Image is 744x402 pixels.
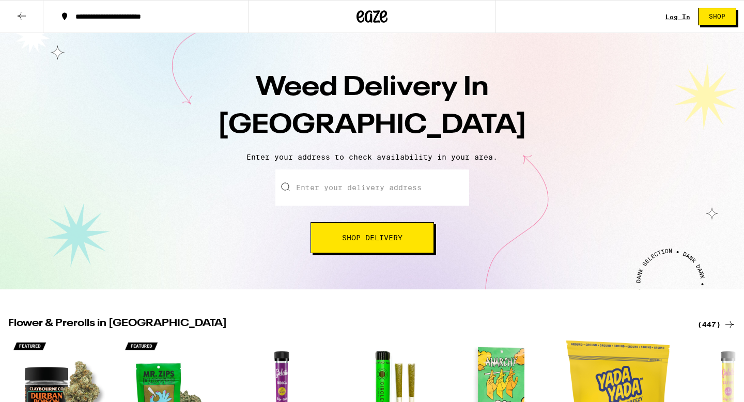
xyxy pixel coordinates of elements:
a: (447) [698,318,736,331]
span: Shop Delivery [342,234,402,241]
button: Shop [698,8,736,25]
h2: Flower & Prerolls in [GEOGRAPHIC_DATA] [8,318,685,331]
h1: Weed Delivery In [191,69,553,145]
div: Log In [665,13,690,20]
span: Shop [709,13,725,20]
span: [GEOGRAPHIC_DATA] [218,112,527,139]
p: Enter your address to check availability in your area. [10,153,734,161]
input: Enter your delivery address [275,169,469,206]
button: Shop Delivery [311,222,434,253]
